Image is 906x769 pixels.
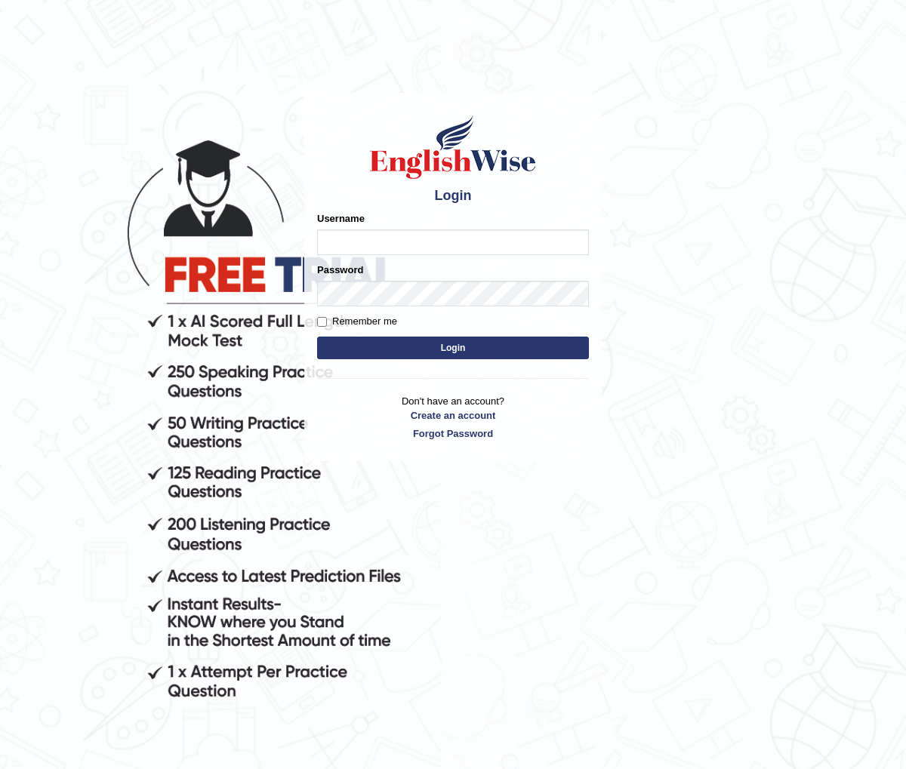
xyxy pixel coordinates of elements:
img: Logo of English Wise sign in for intelligent practice with AI [367,113,539,181]
label: Remember me [317,314,397,329]
input: Remember me [317,317,327,327]
button: Login [317,337,589,359]
p: Don't have an account? [317,394,589,441]
a: Create an account [317,408,589,423]
label: Username [317,211,365,226]
label: Password [317,263,363,277]
a: Forgot Password [317,426,589,441]
h4: Login [317,189,589,204]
